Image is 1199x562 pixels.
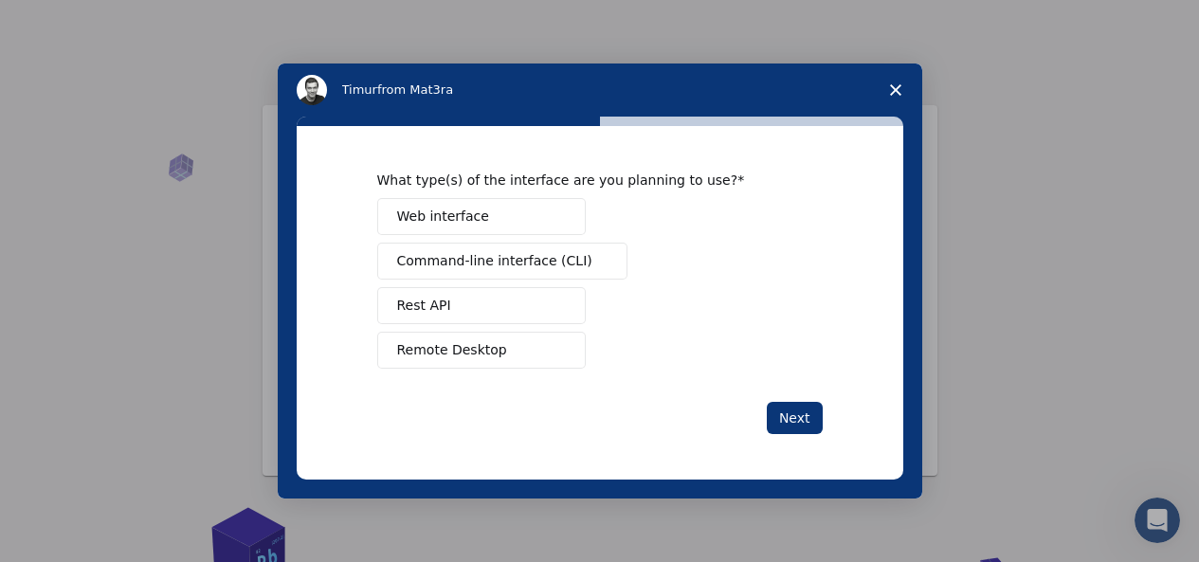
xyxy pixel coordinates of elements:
button: Web interface [377,198,586,235]
button: Remote Desktop [377,332,586,369]
span: Rest API [397,296,451,316]
span: Web interface [397,207,489,227]
button: Next [767,402,823,434]
span: Close survey [869,63,922,117]
span: Support [38,13,106,30]
img: Profile image for Timur [297,75,327,105]
span: Remote Desktop [397,340,507,360]
span: from Mat3ra [377,82,453,97]
span: Timur [342,82,377,97]
button: Rest API [377,287,586,324]
span: Command-line interface (CLI) [397,251,592,271]
div: What type(s) of the interface are you planning to use? [377,172,794,189]
button: Command-line interface (CLI) [377,243,627,280]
